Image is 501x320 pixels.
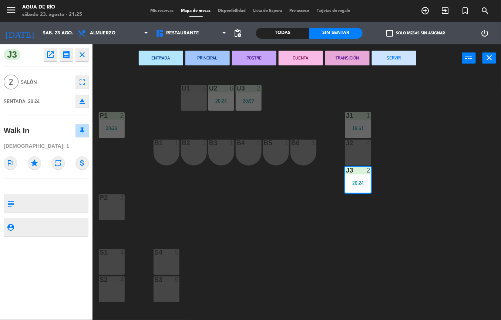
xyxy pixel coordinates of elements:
button: PRINCIPAL [185,51,230,65]
div: B1 [154,140,155,146]
i: exit_to_app [441,6,450,15]
span: Almuerzo [90,31,115,36]
button: TRANSICIÓN [325,51,370,65]
div: 1 [230,140,234,146]
span: Lista de Espera [250,9,286,13]
button: POSTRE [232,51,276,65]
span: Mis reservas [147,9,178,13]
span: pending_actions [233,29,242,38]
div: 19:51 [345,126,371,131]
i: add_circle_outline [421,6,430,15]
button: open_in_new [44,48,57,61]
div: 1 [202,140,207,146]
i: turned_in_not [461,6,470,15]
span: Pre-acceso [286,9,313,13]
i: outlined_flag [4,156,17,170]
i: receipt [62,50,71,59]
div: Agua de río [22,4,82,11]
div: 1 [285,140,289,146]
div: B4 [236,140,237,146]
div: 1 [367,112,371,119]
div: 1 [257,140,262,146]
div: S3 [154,276,155,283]
div: 1 [175,140,179,146]
button: power_input [462,52,476,64]
button: menu [6,4,17,18]
i: fullscreen [78,78,87,86]
label: Solo mesas sin asignar [387,30,445,37]
span: Mapa de mesas [178,9,215,13]
div: 4 [367,140,371,146]
div: 20:24 [208,98,234,103]
button: CUENTA [279,51,323,65]
i: subject [6,200,14,208]
div: B6 [291,140,292,146]
span: 20:24 [28,98,40,104]
div: 2 [120,112,125,119]
button: close [75,48,89,61]
div: S4 [154,249,155,256]
span: Disponibilidad [215,9,250,13]
div: Walk In [4,125,29,137]
i: menu [6,4,17,16]
button: receipt [60,48,73,61]
button: close [482,52,496,64]
i: star [28,156,41,170]
i: repeat [51,156,65,170]
span: 2 [4,75,19,89]
div: 5 [202,85,207,92]
i: eject [78,97,87,106]
span: Salón [21,78,72,86]
span: SENTADA [4,98,26,104]
div: U3 [236,85,237,92]
button: fullscreen [75,75,89,89]
div: Todas [256,28,309,39]
i: arrow_drop_down [63,29,72,38]
div: sábado 23. agosto - 21:25 [22,11,82,18]
i: close [78,50,87,59]
div: 5 [175,249,179,256]
div: 20:57 [236,98,262,103]
div: 2 [257,85,262,92]
div: 4 [120,249,125,256]
span: check_box_outline_blank [387,30,393,37]
div: 4 [120,276,125,283]
div: 20:25 [99,126,125,131]
span: Restaurante [166,31,199,36]
span: Tarjetas de regalo [313,9,354,13]
button: SERVIR [372,51,416,65]
div: 6 [230,85,234,92]
button: ENTRADA [139,51,183,65]
div: 2 [120,194,125,201]
div: 1 [312,140,316,146]
div: 20:24 [345,180,371,185]
div: Sin sentar [309,28,363,39]
i: attach_money [75,156,89,170]
i: person_pin [6,223,14,231]
div: [DEMOGRAPHIC_DATA]: 1 [4,140,89,153]
div: 5 [175,276,179,283]
i: power_settings_new [481,29,490,38]
i: search [481,6,490,15]
div: 2 [367,167,371,174]
span: J3 [4,49,20,60]
button: eject [75,95,89,108]
i: open_in_new [46,50,55,59]
i: power_input [465,53,474,62]
i: close [485,53,494,62]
